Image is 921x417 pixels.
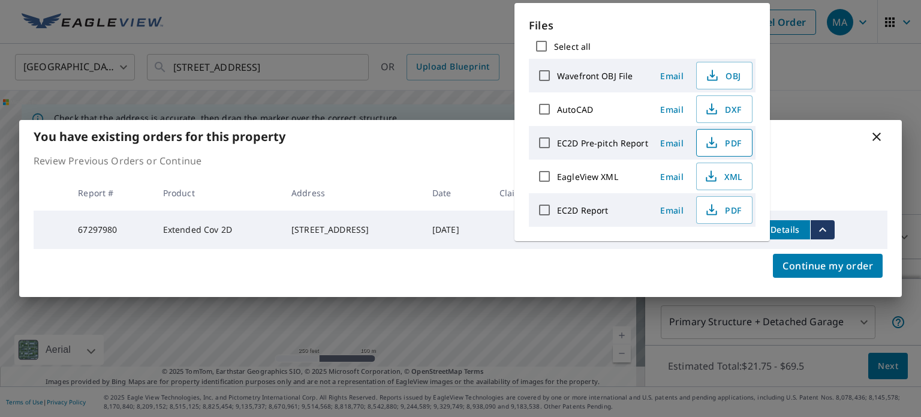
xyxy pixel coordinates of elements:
span: Details [767,224,803,235]
button: Continue my order [773,254,883,278]
th: Date [423,175,490,211]
td: 67297980 [68,211,153,249]
label: Select all [554,41,591,52]
button: OBJ [696,62,753,89]
b: You have existing orders for this property [34,128,285,145]
span: DXF [704,102,742,116]
label: AutoCAD [557,104,593,115]
button: Email [653,100,691,119]
th: Product [153,175,282,211]
span: Email [658,70,687,82]
th: Report # [68,175,153,211]
label: Wavefront OBJ File [557,70,633,82]
p: Files [529,17,756,34]
button: Email [653,67,691,85]
button: detailsBtn-67297980 [760,220,810,239]
button: DXF [696,95,753,123]
button: XML [696,163,753,190]
span: OBJ [704,68,742,83]
span: PDF [704,203,742,217]
button: PDF [696,196,753,224]
th: Claim ID [490,175,568,211]
span: Email [658,171,687,182]
button: PDF [696,129,753,157]
button: filesDropdownBtn-67297980 [810,220,835,239]
button: Email [653,201,691,220]
td: Extended Cov 2D [153,211,282,249]
label: EagleView XML [557,171,618,182]
label: EC2D Pre-pitch Report [557,137,648,149]
span: PDF [704,136,742,150]
label: EC2D Report [557,205,608,216]
span: XML [704,169,742,184]
div: [STREET_ADDRESS] [291,224,413,236]
p: Review Previous Orders or Continue [34,154,887,168]
th: Address [282,175,423,211]
span: Email [658,205,687,216]
span: Email [658,137,687,149]
button: Email [653,167,691,186]
td: [DATE] [423,211,490,249]
span: Continue my order [782,257,873,274]
button: Email [653,134,691,152]
span: Email [658,104,687,115]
